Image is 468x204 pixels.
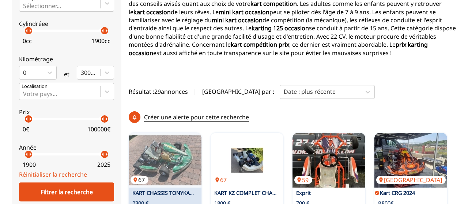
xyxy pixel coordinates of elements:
a: KART KZ COMPLET CHASSIS HAASE + MOTEUR PAVESI67 [211,133,283,188]
a: Exprit59 [292,133,365,188]
strong: kart compétition prix [231,41,289,49]
p: arrow_left [22,150,31,159]
input: Votre pays... [23,91,24,97]
p: et [64,70,69,78]
a: Exprit [296,189,311,196]
p: arrow_right [26,150,35,159]
p: arrow_right [102,26,111,35]
p: [GEOGRAPHIC_DATA] [376,176,446,184]
input: 0 [23,69,24,76]
p: arrow_left [98,26,107,35]
p: Kilométrage [19,55,114,63]
p: arrow_right [102,150,111,159]
a: Réinitialiser la recherche [19,170,87,178]
a: Kart CRG 2024 [380,189,415,196]
p: Année [19,143,114,151]
p: 1900 [23,161,36,169]
a: KART KZ COMPLET CHASSIS [PERSON_NAME] + MOTEUR PAVESI [214,189,372,196]
p: 100000 € [87,125,110,133]
span: | [193,88,197,96]
p: Localisation [22,83,48,90]
input: MarqueSélectionner... [23,3,24,9]
input: 300000 [81,69,82,76]
strong: karting 125 occasion [252,24,309,32]
img: Kart CRG 2024 [374,133,447,188]
a: KART CHASSIS TONYKART à MOTEUR IAME X30 [132,189,248,196]
img: KART CHASSIS TONYKART à MOTEUR IAME X30 [129,133,201,188]
img: KART KZ COMPLET CHASSIS HAASE + MOTEUR PAVESI [211,133,283,188]
p: 0 cc [23,37,32,45]
p: arrow_right [26,26,35,35]
strong: prix karting occasion [129,41,428,57]
strong: mini kart occasion [219,8,269,16]
p: 67 [131,176,148,184]
p: 2025 [97,161,110,169]
span: Résultat : 29 annonces [129,88,188,96]
p: arrow_left [98,150,107,159]
p: arrow_left [98,115,107,123]
p: 67 [212,176,230,184]
p: Prix [19,108,114,116]
strong: kart occasion [133,8,171,16]
p: 1900 cc [91,37,110,45]
p: 59 [294,176,312,184]
p: arrow_right [102,115,111,123]
strong: mini kart occasion [212,16,263,24]
p: Créer une alerte pour cette recherche [144,113,249,122]
p: arrow_left [22,115,31,123]
p: arrow_right [26,115,35,123]
img: Exprit [292,133,365,188]
p: 0 € [23,125,29,133]
a: Kart CRG 2024[GEOGRAPHIC_DATA] [374,133,447,188]
p: [GEOGRAPHIC_DATA] par : [202,88,274,96]
p: Cylindréee [19,20,114,28]
div: Filtrer la recherche [19,182,114,201]
a: KART CHASSIS TONYKART à MOTEUR IAME X3067 [129,133,201,188]
p: arrow_left [22,26,31,35]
